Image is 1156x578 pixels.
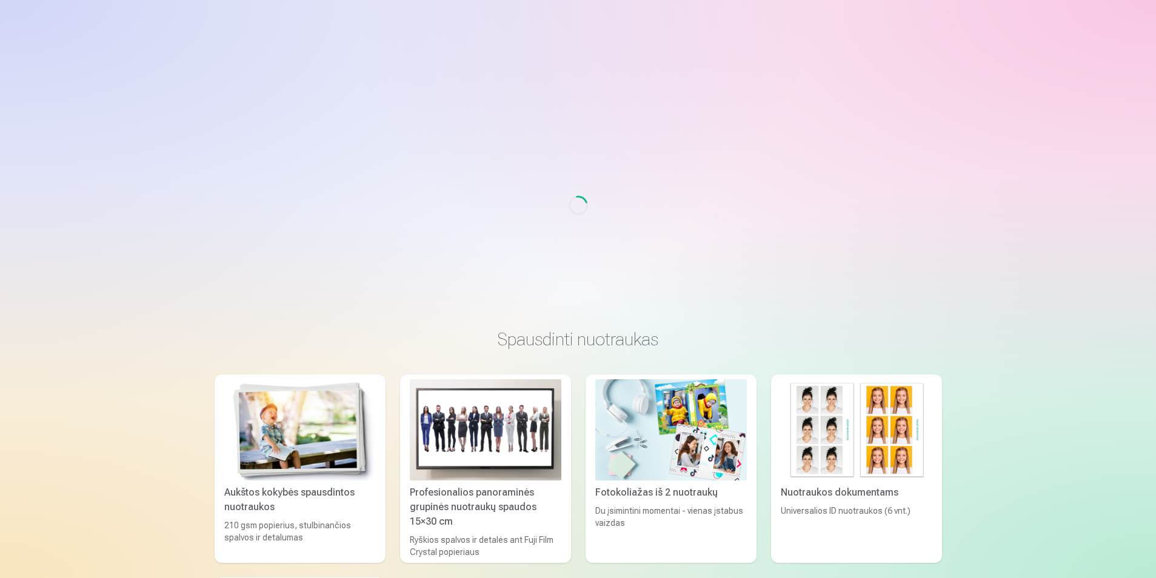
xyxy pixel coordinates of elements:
a: Nuotraukos dokumentamsNuotraukos dokumentamsUniversalios ID nuotraukos (6 vnt.) [771,374,942,563]
div: Profesionalios panoraminės grupinės nuotraukų spaudos 15×30 cm [405,485,566,529]
div: Fotokoliažas iš 2 nuotraukų [590,485,752,500]
a: Aukštos kokybės spausdintos nuotraukos Aukštos kokybės spausdintos nuotraukos210 gsm popierius, s... [215,374,386,563]
a: Fotokoliažas iš 2 nuotraukųFotokoliažas iš 2 nuotraukųDu įsimintini momentai - vienas įstabus vai... [586,374,757,563]
img: Nuotraukos dokumentams [781,379,932,480]
img: Aukštos kokybės spausdintos nuotraukos [224,379,376,480]
h3: Spausdinti nuotraukas [224,328,932,350]
div: Aukštos kokybės spausdintos nuotraukos [219,485,381,514]
div: Ryškios spalvos ir detalės ant Fuji Film Crystal popieriaus [405,534,566,558]
div: Du įsimintini momentai - vienas įstabus vaizdas [590,505,752,558]
div: Universalios ID nuotraukos (6 vnt.) [776,505,937,558]
a: Profesionalios panoraminės grupinės nuotraukų spaudos 15×30 cmProfesionalios panoraminės grupinės... [400,374,571,563]
div: 210 gsm popierius, stulbinančios spalvos ir detalumas [219,519,381,558]
img: Fotokoliažas iš 2 nuotraukų [595,379,747,480]
img: Profesionalios panoraminės grupinės nuotraukų spaudos 15×30 cm [410,379,561,480]
div: Nuotraukos dokumentams [776,485,937,500]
